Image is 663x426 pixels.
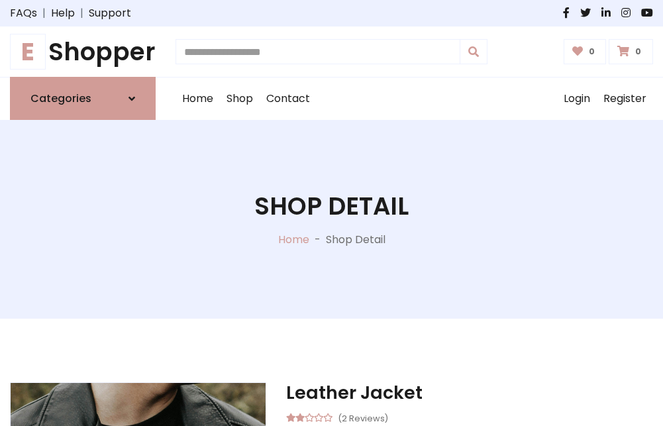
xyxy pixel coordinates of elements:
[597,78,653,120] a: Register
[286,382,653,403] h3: Leather Jacket
[278,232,309,247] a: Home
[75,5,89,21] span: |
[89,5,131,21] a: Support
[51,5,75,21] a: Help
[586,46,598,58] span: 0
[10,34,46,70] span: E
[338,409,388,425] small: (2 Reviews)
[609,39,653,64] a: 0
[326,232,385,248] p: Shop Detail
[632,46,644,58] span: 0
[10,5,37,21] a: FAQs
[10,37,156,66] a: EShopper
[176,78,220,120] a: Home
[220,78,260,120] a: Shop
[37,5,51,21] span: |
[10,37,156,66] h1: Shopper
[309,232,326,248] p: -
[260,78,317,120] a: Contact
[10,77,156,120] a: Categories
[254,191,409,221] h1: Shop Detail
[564,39,607,64] a: 0
[30,92,91,105] h6: Categories
[557,78,597,120] a: Login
